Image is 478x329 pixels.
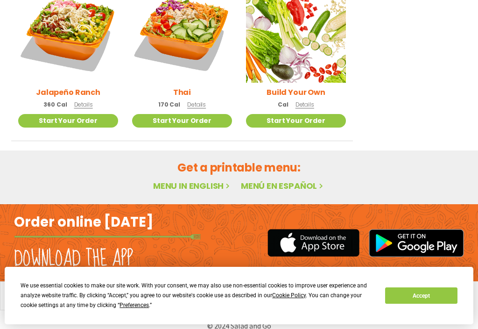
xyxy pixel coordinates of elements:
h2: Download the app [14,246,133,272]
span: 170 Cal [158,100,180,109]
a: Start Your Order [132,114,232,128]
img: fork [14,234,201,239]
a: Menú en español [241,180,325,192]
span: Details [187,100,206,108]
span: Details [295,100,314,108]
a: Menu in English [153,180,232,192]
span: 360 Cal [43,100,67,109]
h2: Get a printable menu: [11,159,467,176]
a: Start Your Order [18,114,118,128]
span: Cookie Policy [272,292,306,299]
div: Cookie Consent Prompt [5,267,473,324]
span: Details [74,100,93,108]
h2: Jalapeño Ranch [36,86,100,98]
span: Preferences [119,302,149,308]
a: Start Your Order [246,114,346,128]
h2: Order online [DATE] [14,214,154,231]
img: appstore [267,228,359,258]
div: We use essential cookies to make our site work. With your consent, we may also use non-essential ... [21,281,374,310]
button: Accept [385,287,457,304]
span: Cal [278,100,288,109]
img: google_play [369,229,464,257]
h2: Thai [173,86,191,98]
h2: Build Your Own [267,86,325,98]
